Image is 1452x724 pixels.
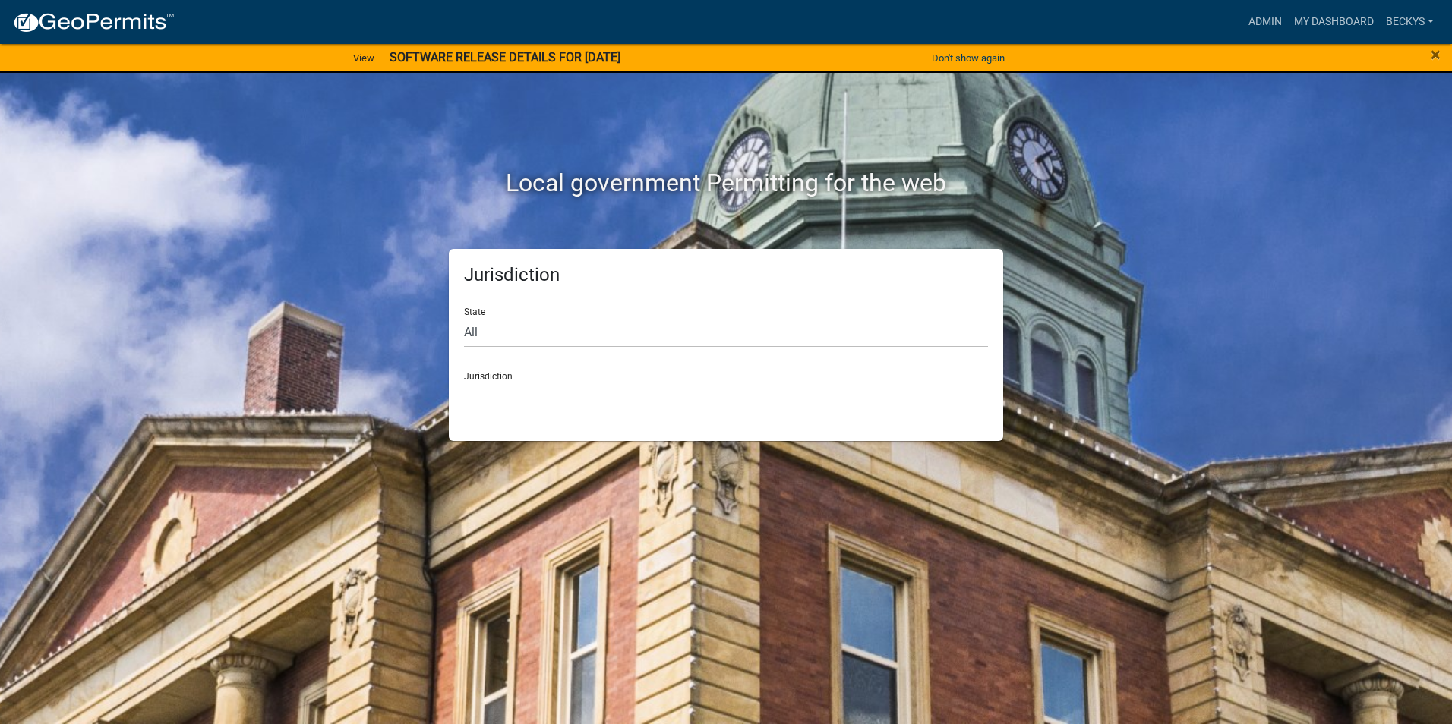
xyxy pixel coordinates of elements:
a: My Dashboard [1288,8,1380,36]
span: × [1431,44,1441,65]
h5: Jurisdiction [464,264,988,286]
a: beckys [1380,8,1440,36]
button: Close [1431,46,1441,64]
strong: SOFTWARE RELEASE DETAILS FOR [DATE] [390,50,620,65]
a: View [347,46,380,71]
h2: Local government Permitting for the web [305,168,1147,197]
a: Admin [1242,8,1288,36]
button: Don't show again [926,46,1011,71]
